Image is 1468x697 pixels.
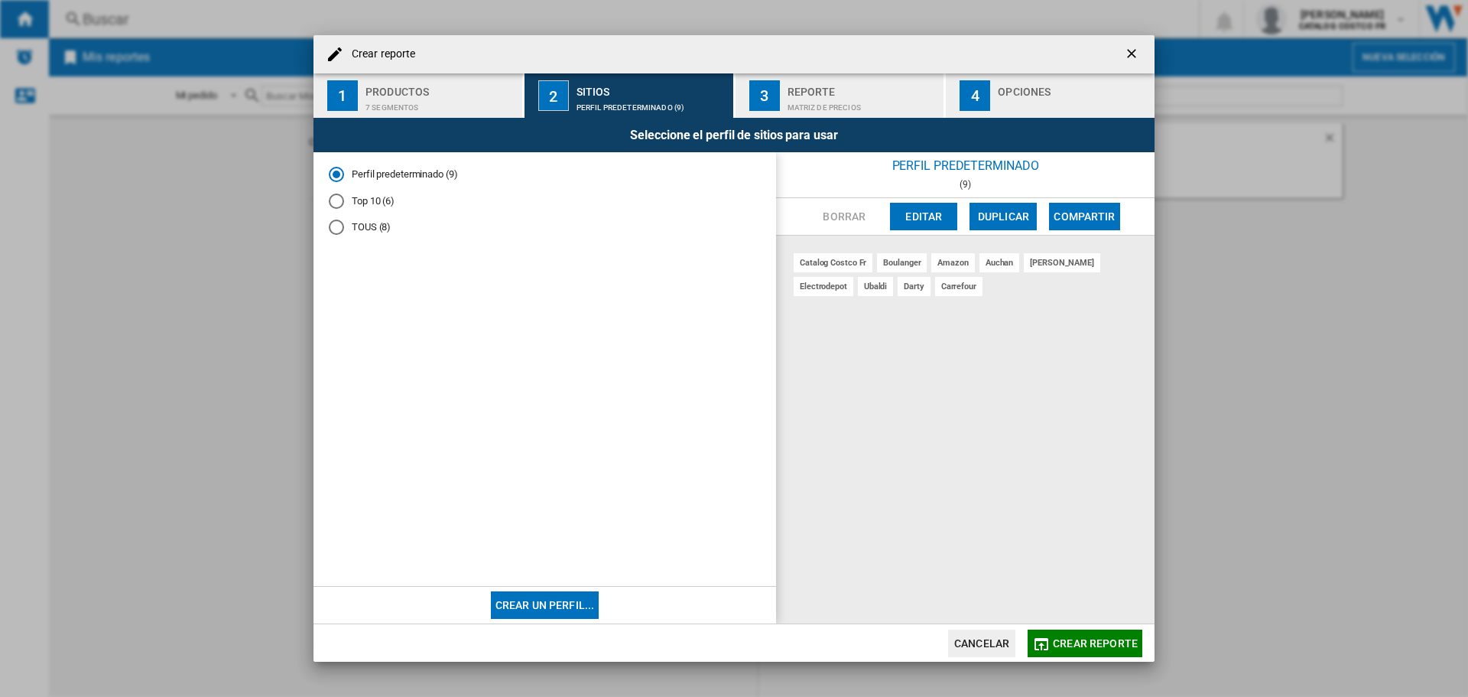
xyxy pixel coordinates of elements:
[969,203,1037,230] button: Duplicar
[935,277,982,296] div: carrefour
[1028,630,1142,657] button: Crear reporte
[877,253,927,272] div: boulanger
[931,253,974,272] div: amazon
[344,47,415,62] h4: Crear reporte
[327,80,358,111] div: 1
[898,277,930,296] div: darty
[329,194,761,208] md-radio-button: Top 10 (6)
[1049,203,1119,230] button: Compartir
[948,630,1015,657] button: Cancelar
[576,80,727,96] div: Sitios
[329,168,761,182] md-radio-button: Perfil predeterminado (9)
[946,73,1155,118] button: 4 Opciones
[1053,637,1138,650] span: Crear reporte
[788,80,938,96] div: Reporte
[749,80,780,111] div: 3
[788,96,938,112] div: Matriz de precios
[810,203,878,230] button: Borrar
[794,253,872,272] div: catalog costco fr
[1118,39,1148,70] button: getI18NText('BUTTONS.CLOSE_DIALOG')
[776,179,1155,190] div: (9)
[365,80,516,96] div: Productos
[1124,46,1142,64] ng-md-icon: getI18NText('BUTTONS.CLOSE_DIALOG')
[890,203,957,230] button: Editar
[736,73,946,118] button: 3 Reporte Matriz de precios
[1024,253,1100,272] div: [PERSON_NAME]
[313,73,524,118] button: 1 Productos 7 segmentos
[329,220,761,235] md-radio-button: TOUS (8)
[979,253,1019,272] div: auchan
[525,73,735,118] button: 2 Sitios Perfil predeterminado (9)
[998,80,1148,96] div: Opciones
[794,277,853,296] div: electrodepot
[365,96,516,112] div: 7 segmentos
[576,96,727,112] div: Perfil predeterminado (9)
[538,80,569,111] div: 2
[491,591,599,619] button: Crear un perfil...
[858,277,893,296] div: ubaldi
[313,118,1155,152] div: Seleccione el perfil de sitios para usar
[960,80,990,111] div: 4
[776,152,1155,179] div: Perfil predeterminado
